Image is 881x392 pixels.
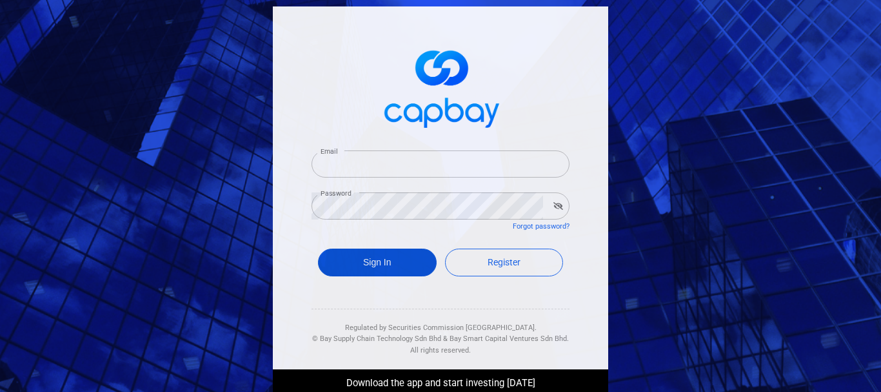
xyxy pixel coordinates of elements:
[321,147,337,156] label: Email
[312,335,441,343] span: © Bay Supply Chain Technology Sdn Bhd
[318,249,437,276] button: Sign In
[263,369,618,391] div: Download the app and start investing [DATE]
[376,39,505,135] img: logo
[321,189,351,198] label: Password
[450,335,569,343] span: Bay Smart Capital Ventures Sdn Bhd.
[312,309,569,356] div: Regulated by Securities Commission [GEOGRAPHIC_DATA]. & All rights reserved.
[445,249,564,276] a: Register
[513,222,569,231] a: Forgot password?
[488,257,520,267] span: Register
